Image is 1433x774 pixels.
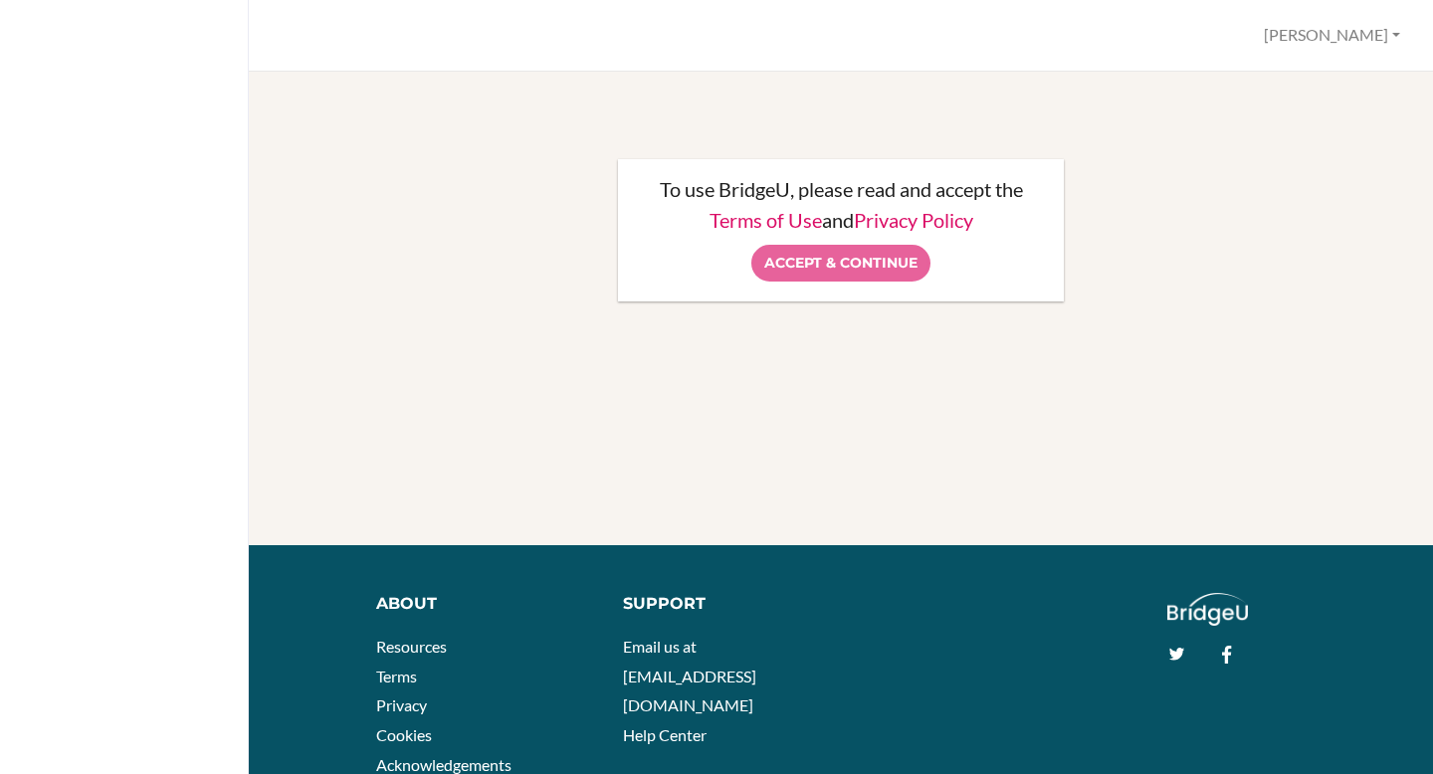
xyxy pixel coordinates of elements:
a: Email us at [EMAIL_ADDRESS][DOMAIN_NAME] [623,637,756,714]
div: Support [623,593,826,616]
div: About [376,593,594,616]
button: [PERSON_NAME] [1255,17,1409,54]
a: Cookies [376,725,432,744]
p: To use BridgeU, please read and accept the [638,179,1044,199]
a: Privacy Policy [854,208,973,232]
a: Acknowledgements [376,755,512,774]
p: and [638,210,1044,230]
a: Privacy [376,695,427,714]
a: Terms [376,667,417,685]
img: logo_white@2x-f4f0deed5e89b7ecb1c2cc34c3e3d731f90f0f143d5ea2071677605dd97b5244.png [1167,593,1248,626]
a: Terms of Use [710,208,822,232]
a: Help Center [623,725,707,744]
a: Resources [376,637,447,656]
